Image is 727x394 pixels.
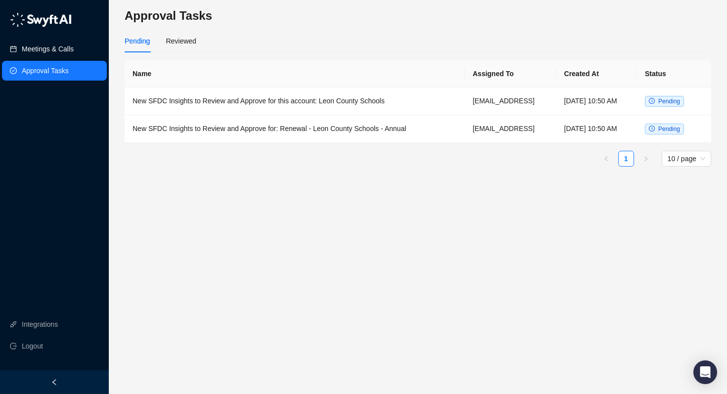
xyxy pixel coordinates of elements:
[125,60,465,88] th: Name
[637,60,711,88] th: Status
[465,60,556,88] th: Assigned To
[22,336,43,356] span: Logout
[556,88,637,115] td: [DATE] 10:50 AM
[22,314,58,334] a: Integrations
[556,115,637,143] td: [DATE] 10:50 AM
[556,60,637,88] th: Created At
[638,151,654,167] li: Next Page
[603,156,609,162] span: left
[22,61,69,81] a: Approval Tasks
[125,36,150,46] div: Pending
[465,115,556,143] td: [EMAIL_ADDRESS]
[22,39,74,59] a: Meetings & Calls
[10,343,17,350] span: logout
[465,88,556,115] td: [EMAIL_ADDRESS]
[51,379,58,386] span: left
[166,36,196,46] div: Reviewed
[10,12,72,27] img: logo-05li4sbe.png
[643,156,649,162] span: right
[619,151,634,166] a: 1
[668,151,705,166] span: 10 / page
[125,88,465,115] td: New SFDC Insights to Review and Approve for this account: Leon County Schools
[662,151,711,167] div: Page Size
[598,151,614,167] li: Previous Page
[649,126,655,131] span: clock-circle
[693,360,717,384] div: Open Intercom Messenger
[125,115,465,143] td: New SFDC Insights to Review and Approve for: Renewal - Leon County Schools - Annual
[658,126,680,132] span: Pending
[638,151,654,167] button: right
[598,151,614,167] button: left
[125,8,711,24] h3: Approval Tasks
[658,98,680,105] span: Pending
[618,151,634,167] li: 1
[649,98,655,104] span: clock-circle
